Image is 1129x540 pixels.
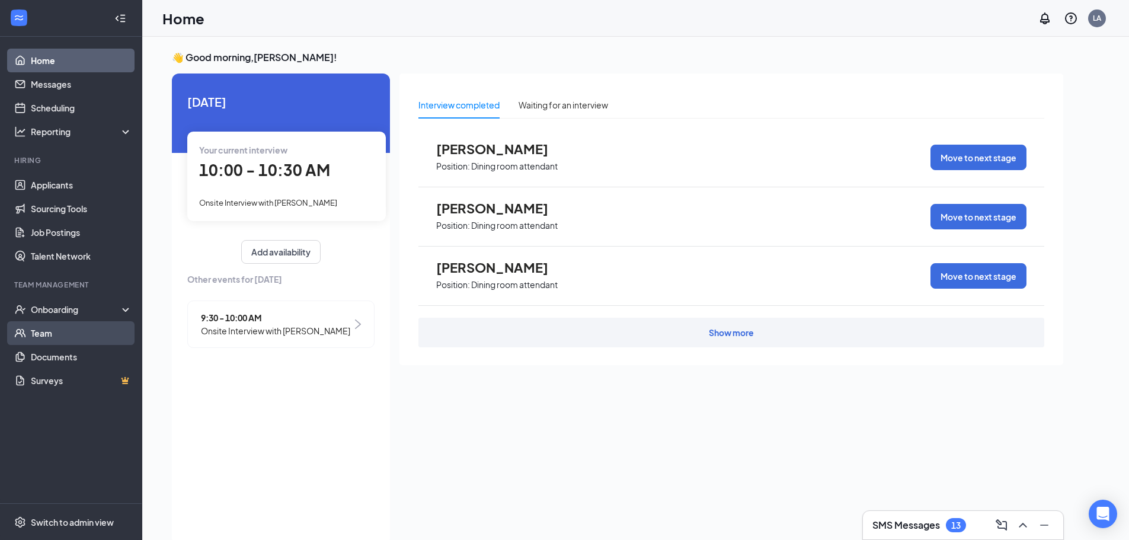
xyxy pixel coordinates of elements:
[31,221,132,244] a: Job Postings
[930,145,1026,170] button: Move to next stage
[930,263,1026,289] button: Move to next stage
[418,98,500,111] div: Interview completed
[31,321,132,345] a: Team
[436,141,567,156] span: [PERSON_NAME]
[14,155,130,165] div: Hiring
[187,273,375,286] span: Other events for [DATE]
[31,173,132,197] a: Applicants
[1035,516,1054,535] button: Minimize
[709,327,754,338] div: Show more
[1013,516,1032,535] button: ChevronUp
[199,198,337,207] span: Onsite Interview with [PERSON_NAME]
[14,516,26,528] svg: Settings
[994,518,1009,532] svg: ComposeMessage
[31,516,114,528] div: Switch to admin view
[31,96,132,120] a: Scheduling
[31,345,132,369] a: Documents
[992,516,1011,535] button: ComposeMessage
[31,369,132,392] a: SurveysCrown
[1093,13,1101,23] div: LA
[31,303,122,315] div: Onboarding
[471,220,558,231] p: Dining room attendant
[1016,518,1030,532] svg: ChevronUp
[201,311,350,324] span: 9:30 - 10:00 AM
[14,303,26,315] svg: UserCheck
[436,279,470,290] p: Position:
[14,280,130,290] div: Team Management
[436,161,470,172] p: Position:
[951,520,961,531] div: 13
[31,72,132,96] a: Messages
[1038,11,1052,25] svg: Notifications
[31,197,132,221] a: Sourcing Tools
[471,279,558,290] p: Dining room attendant
[13,12,25,24] svg: WorkstreamLogo
[519,98,608,111] div: Waiting for an interview
[436,200,567,216] span: [PERSON_NAME]
[436,220,470,231] p: Position:
[1089,500,1117,528] div: Open Intercom Messenger
[1064,11,1078,25] svg: QuestionInfo
[162,8,204,28] h1: Home
[201,324,350,337] span: Onsite Interview with [PERSON_NAME]
[436,260,567,275] span: [PERSON_NAME]
[31,126,133,138] div: Reporting
[172,51,1063,64] h3: 👋 Good morning, [PERSON_NAME] !
[241,240,321,264] button: Add availability
[14,126,26,138] svg: Analysis
[930,204,1026,229] button: Move to next stage
[31,49,132,72] a: Home
[1037,518,1051,532] svg: Minimize
[31,244,132,268] a: Talent Network
[199,160,330,180] span: 10:00 - 10:30 AM
[872,519,940,532] h3: SMS Messages
[114,12,126,24] svg: Collapse
[199,145,287,155] span: Your current interview
[471,161,558,172] p: Dining room attendant
[187,92,375,111] span: [DATE]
